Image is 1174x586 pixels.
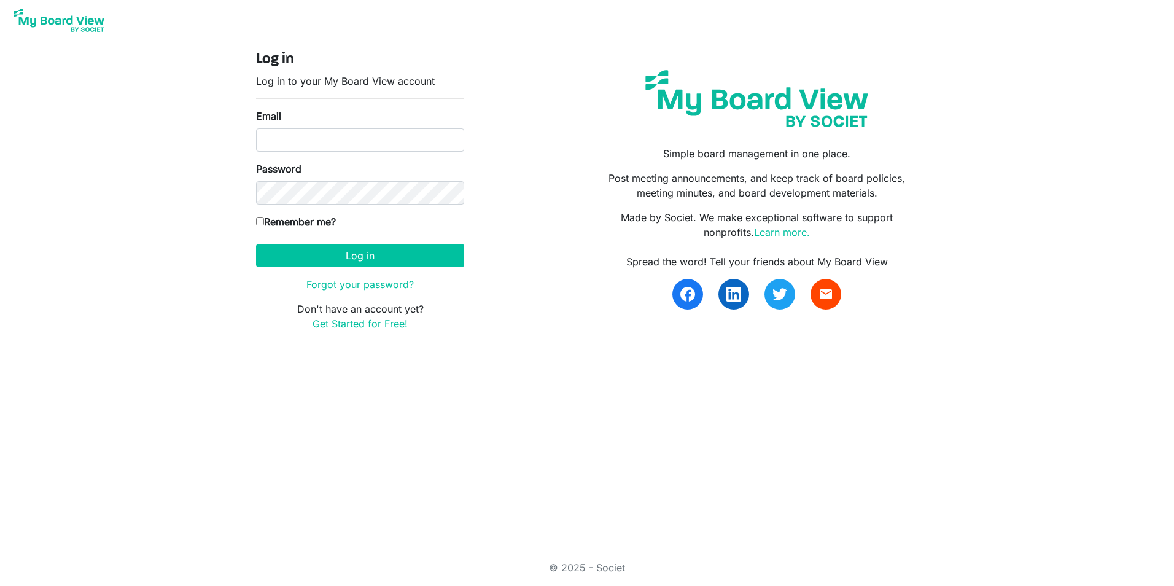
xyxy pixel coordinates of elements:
a: Get Started for Free! [313,318,408,330]
p: Simple board management in one place. [596,146,918,161]
p: Made by Societ. We make exceptional software to support nonprofits. [596,210,918,240]
img: my-board-view-societ.svg [636,61,877,136]
a: email [811,279,841,310]
img: linkedin.svg [726,287,741,302]
img: My Board View Logo [10,5,108,36]
p: Don't have an account yet? [256,302,464,331]
label: Remember me? [256,214,336,229]
h4: Log in [256,51,464,69]
img: twitter.svg [772,287,787,302]
a: Forgot your password? [306,278,414,291]
img: facebook.svg [680,287,695,302]
p: Log in to your My Board View account [256,74,464,88]
span: email [818,287,833,302]
a: © 2025 - Societ [549,561,625,574]
button: Log in [256,244,464,267]
label: Password [256,162,301,176]
p: Post meeting announcements, and keep track of board policies, meeting minutes, and board developm... [596,171,918,200]
div: Spread the word! Tell your friends about My Board View [596,254,918,269]
label: Email [256,109,281,123]
input: Remember me? [256,217,264,225]
a: Learn more. [754,226,810,238]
